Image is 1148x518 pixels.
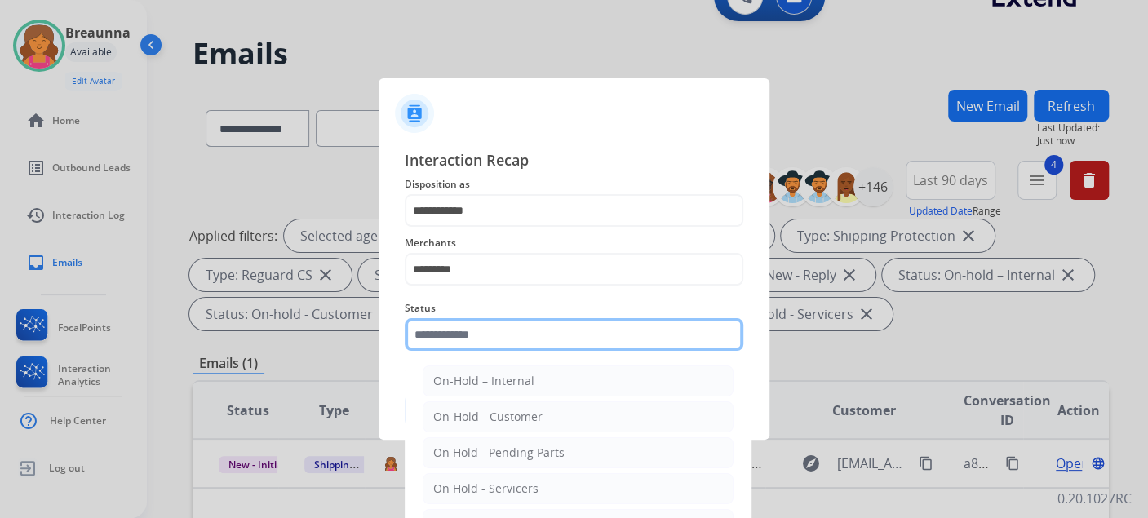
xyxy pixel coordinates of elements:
span: Disposition as [405,175,743,194]
div: On-Hold – Internal [433,373,534,389]
p: 0.20.1027RC [1057,489,1132,508]
span: Merchants [405,233,743,253]
div: On Hold - Servicers [433,480,539,497]
img: contactIcon [395,94,434,133]
div: On Hold - Pending Parts [433,445,565,461]
span: Interaction Recap [405,148,743,175]
span: Status [405,299,743,318]
div: On-Hold - Customer [433,409,543,425]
